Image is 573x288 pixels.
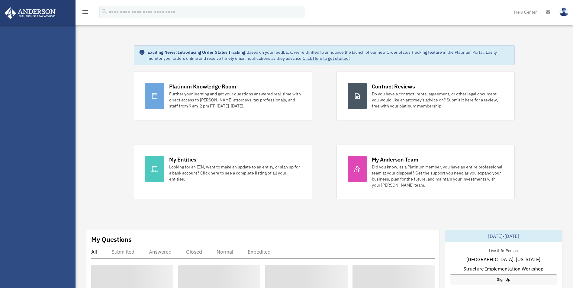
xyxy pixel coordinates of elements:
[3,7,57,19] img: Anderson Advisors Platinum Portal
[372,156,418,163] div: My Anderson Team
[134,72,312,120] a: Platinum Knowledge Room Further your learning and get your questions answered real-time with dire...
[336,72,515,120] a: Contract Reviews Do you have a contract, rental agreement, or other legal document you would like...
[372,91,504,109] div: Do you have a contract, rental agreement, or other legal document you would like an attorney's ad...
[111,249,134,255] div: Submitted
[372,164,504,188] div: Did you know, as a Platinum Member, you have an entire professional team at your disposal? Get th...
[463,265,543,272] span: Structure Implementation Workshop
[82,8,89,16] i: menu
[303,56,350,61] a: Click Here to get started!
[101,8,108,15] i: search
[559,8,568,16] img: User Pic
[91,249,97,255] div: All
[466,256,540,263] span: [GEOGRAPHIC_DATA], [US_STATE]
[372,83,415,90] div: Contract Reviews
[147,50,246,55] strong: Exciting News: Introducing Order Status Tracking!
[169,164,301,182] div: Looking for an EIN, want to make an update to an entity, or sign up for a bank account? Click her...
[147,49,510,61] div: Based on your feedback, we're thrilled to announce the launch of our new Order Status Tracking fe...
[186,249,202,255] div: Closed
[169,156,196,163] div: My Entities
[134,145,312,199] a: My Entities Looking for an EIN, want to make an update to an entity, or sign up for a bank accoun...
[169,83,236,90] div: Platinum Knowledge Room
[450,274,557,284] a: Sign Up
[445,230,562,242] div: [DATE]-[DATE]
[82,11,89,16] a: menu
[336,145,515,199] a: My Anderson Team Did you know, as a Platinum Member, you have an entire professional team at your...
[484,247,523,253] div: Live & In-Person
[91,235,132,244] div: My Questions
[149,249,172,255] div: Answered
[169,91,301,109] div: Further your learning and get your questions answered real-time with direct access to [PERSON_NAM...
[217,249,233,255] div: Normal
[248,249,271,255] div: Expedited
